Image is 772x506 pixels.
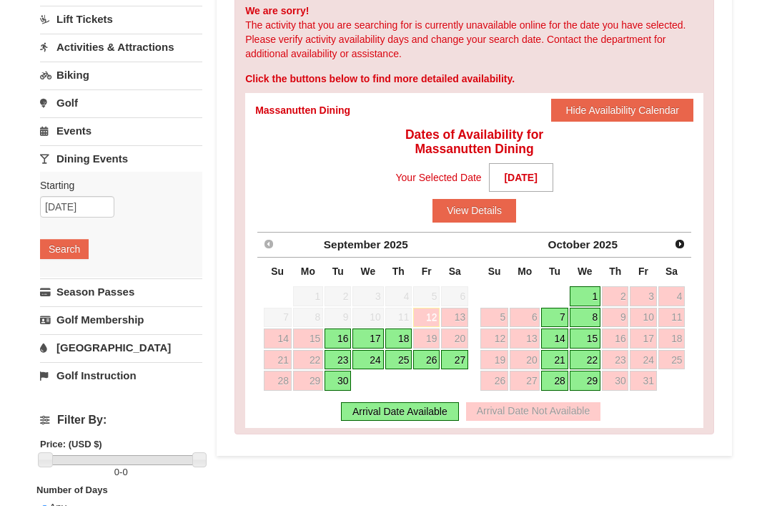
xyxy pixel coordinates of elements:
a: 3 [630,286,656,306]
strong: We are sorry! [245,5,309,16]
span: Saturday [449,266,461,277]
a: 7 [541,308,568,328]
span: Thursday [609,266,621,277]
h4: Dates of Availability for Massanutten Dining [255,127,693,156]
span: 2 [325,286,351,306]
strong: Number of Days [36,485,108,495]
span: 6 [441,286,468,306]
a: Golf Instruction [40,362,202,389]
span: Wednesday [361,266,376,277]
a: 28 [264,371,292,391]
a: 15 [570,329,600,349]
a: 11 [658,308,686,328]
span: Prev [263,238,274,250]
a: 22 [570,350,600,370]
a: 21 [541,350,568,370]
a: 5 [480,308,508,328]
a: Lift Tickets [40,6,202,32]
a: 13 [510,329,540,349]
a: 24 [352,350,383,370]
a: 31 [630,371,656,391]
span: 7 [264,308,292,328]
span: Monday [301,266,315,277]
a: 10 [630,308,656,328]
a: 27 [441,350,468,370]
button: View Details [432,199,516,222]
a: [GEOGRAPHIC_DATA] [40,334,202,361]
a: 4 [658,286,686,306]
a: Dining Events [40,145,202,172]
a: 9 [602,308,629,328]
span: Tuesday [332,266,344,277]
a: Events [40,117,202,144]
a: 12 [413,308,440,328]
a: 6 [510,308,540,328]
a: Season Passes [40,278,202,305]
span: Friday [638,266,648,277]
span: 9 [325,308,351,328]
button: Hide Availability Calendar [551,99,693,122]
a: 8 [570,308,600,328]
a: 24 [630,350,656,370]
span: Wednesday [578,266,593,277]
a: 15 [293,329,323,349]
span: 10 [352,308,383,328]
span: 2025 [593,238,618,250]
span: Next [674,238,686,250]
a: Next [670,234,690,254]
span: Monday [518,266,532,277]
a: 14 [541,329,568,349]
span: 0 [122,467,127,477]
a: 19 [413,329,440,349]
a: 25 [658,350,686,370]
a: 17 [630,329,656,349]
span: 5 [413,286,440,306]
span: 8 [293,308,323,328]
strong: Price: (USD $) [40,439,102,449]
a: 30 [325,371,351,391]
label: Starting [40,178,192,193]
span: 1 [293,286,323,306]
div: Massanutten Dining [255,103,350,117]
h4: Filter By: [40,414,202,427]
span: 2025 [384,238,408,250]
a: 16 [602,329,629,349]
span: Thursday [392,266,405,277]
div: Click the buttons below to find more detailed availability. [245,72,703,86]
a: Prev [259,234,279,254]
a: 23 [602,350,629,370]
span: Saturday [665,266,678,277]
a: Golf Membership [40,306,202,333]
a: 26 [480,371,508,391]
a: 19 [480,350,508,370]
span: Tuesday [549,266,560,277]
button: Search [40,239,89,259]
div: Arrival Date Available [341,402,459,421]
a: 26 [413,350,440,370]
a: 30 [602,371,629,391]
a: Activities & Attractions [40,34,202,60]
span: Your Selected Date [396,167,482,188]
a: 28 [541,371,568,391]
a: 22 [293,350,323,370]
a: 16 [325,329,351,349]
span: 0 [114,467,119,477]
a: 20 [441,329,468,349]
a: 12 [480,329,508,349]
a: 21 [264,350,292,370]
a: 17 [352,329,383,349]
a: Golf [40,89,202,116]
span: Sunday [488,266,501,277]
a: Biking [40,62,202,88]
span: 4 [385,286,412,306]
span: Friday [422,266,432,277]
label: - [40,465,202,480]
a: 25 [385,350,412,370]
a: 23 [325,350,351,370]
strong: [DATE] [489,163,553,192]
span: 11 [385,308,412,328]
a: 27 [510,371,540,391]
a: 1 [570,286,600,306]
a: 18 [658,329,686,349]
a: 14 [264,329,292,349]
